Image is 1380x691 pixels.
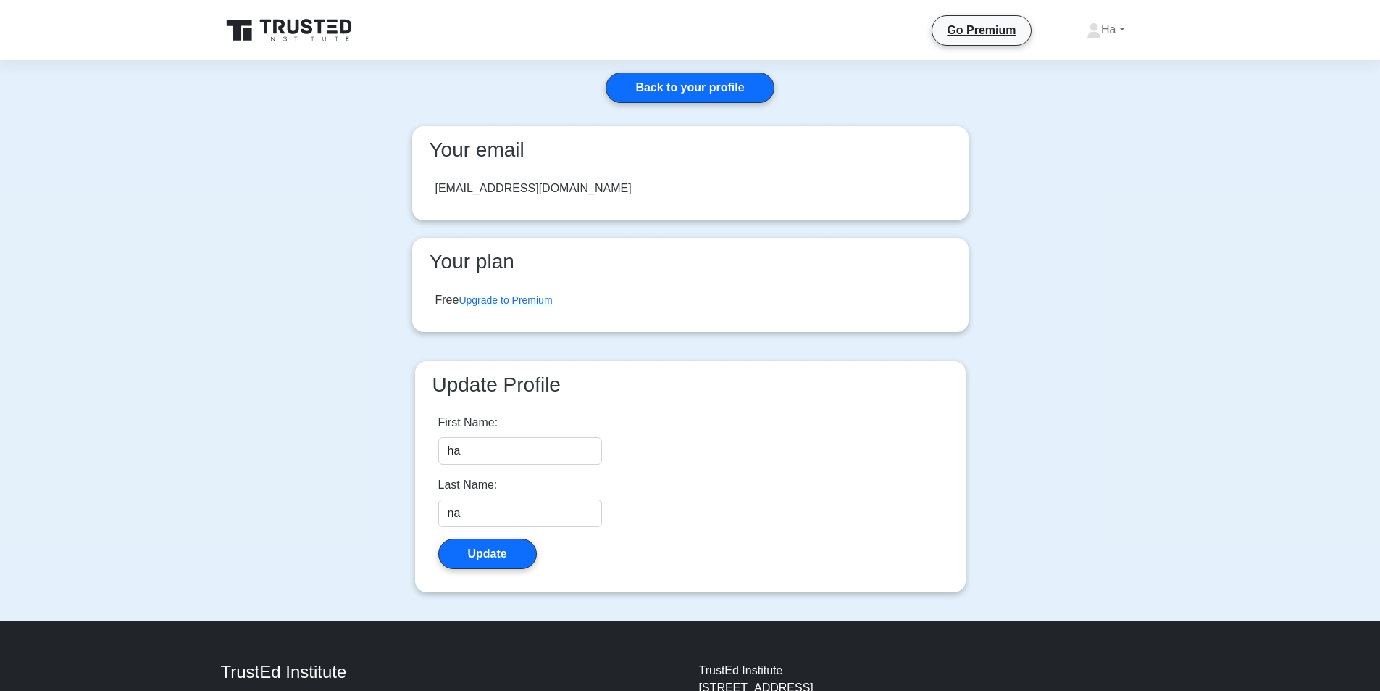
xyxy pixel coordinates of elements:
[435,180,632,197] div: [EMAIL_ADDRESS][DOMAIN_NAME]
[1052,15,1160,44] a: Ha
[424,249,957,274] h3: Your plan
[438,539,537,569] button: Update
[424,138,957,162] h3: Your email
[427,373,954,397] h3: Update Profile
[438,414,498,431] label: First Name:
[221,662,682,683] h4: TrustEd Institute
[606,73,774,103] a: Back to your profile
[438,476,498,494] label: Last Name:
[938,21,1024,39] a: Go Premium
[435,291,553,309] div: Free
[459,294,552,306] a: Upgrade to Premium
